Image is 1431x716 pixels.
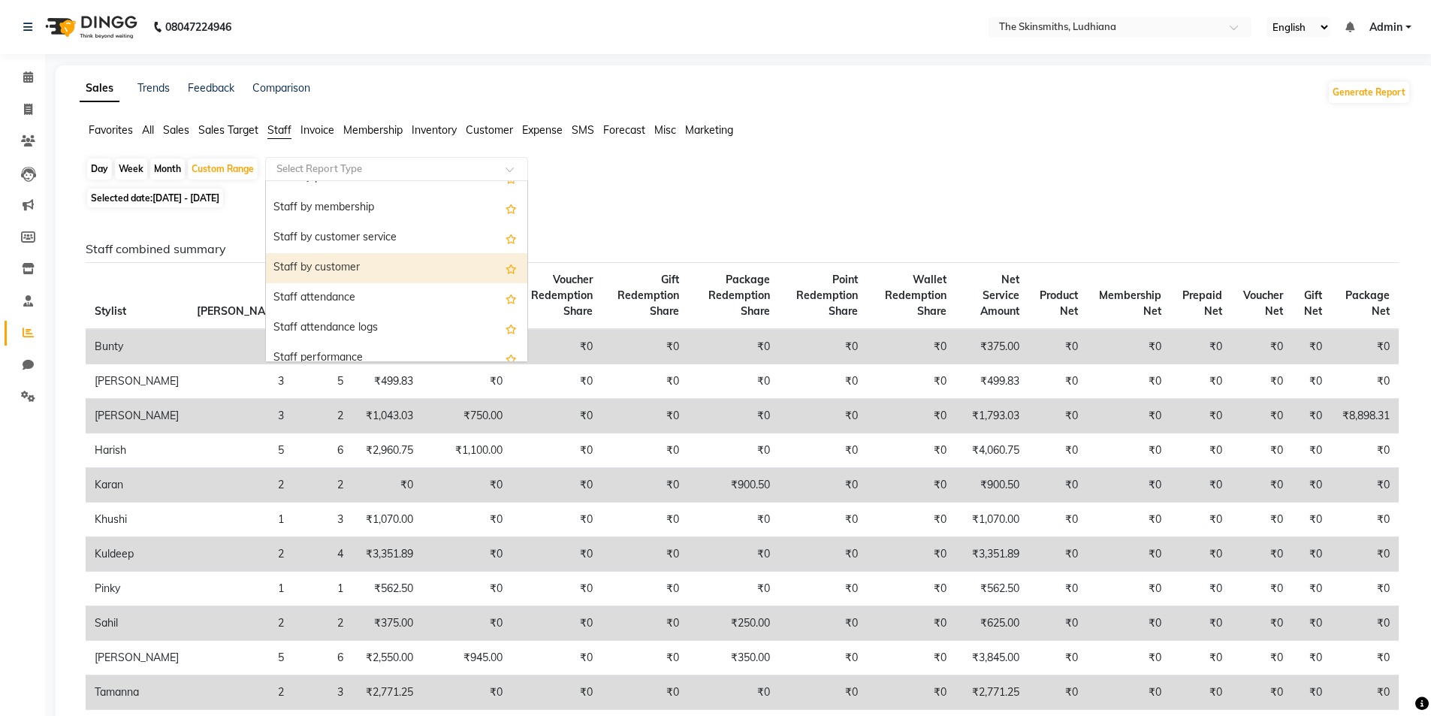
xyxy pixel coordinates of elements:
td: ₹0 [1292,364,1331,399]
span: Gift Net [1304,289,1322,318]
span: Forecast [603,123,645,137]
td: ₹0 [779,675,867,710]
a: Trends [137,81,170,95]
td: ₹0 [602,572,689,606]
td: ₹0 [1331,537,1399,572]
div: Staff by membership [266,193,527,223]
td: ₹0 [422,503,512,537]
td: ₹0 [1170,329,1231,364]
td: ₹0 [1331,503,1399,537]
td: [PERSON_NAME] [86,641,188,675]
td: ₹0 [1087,606,1170,641]
td: ₹0 [1331,468,1399,503]
td: ₹0 [602,503,689,537]
span: Stylist [95,304,126,318]
td: 2 [188,468,293,503]
span: Marketing [685,123,733,137]
td: ₹0 [1231,641,1292,675]
td: ₹0 [1292,675,1331,710]
td: ₹3,845.00 [956,641,1028,675]
td: ₹0 [512,641,602,675]
td: ₹2,550.00 [352,641,422,675]
td: ₹0 [602,434,689,468]
td: ₹0 [1331,329,1399,364]
td: ₹0 [779,434,867,468]
td: ₹0 [422,606,512,641]
span: Staff [267,123,291,137]
td: ₹0 [1292,468,1331,503]
span: Membership [343,123,403,137]
td: 3 [293,503,352,537]
td: ₹0 [1087,399,1170,434]
td: ₹0 [1292,399,1331,434]
td: ₹499.83 [352,364,422,399]
td: ₹0 [1087,537,1170,572]
td: ₹0 [1170,503,1231,537]
td: ₹0 [1231,675,1292,710]
td: ₹0 [1087,503,1170,537]
td: ₹0 [1292,434,1331,468]
td: ₹0 [512,434,602,468]
span: Wallet Redemption Share [885,273,946,318]
td: Bunty [86,329,188,364]
td: ₹0 [602,329,689,364]
td: ₹0 [1170,606,1231,641]
td: ₹0 [512,364,602,399]
td: ₹1,100.00 [422,434,512,468]
td: ₹0 [779,364,867,399]
td: ₹0 [867,468,956,503]
td: ₹0 [867,503,956,537]
td: ₹0 [422,468,512,503]
td: ₹0 [1170,434,1231,468]
td: ₹0 [1170,675,1231,710]
span: Add this report to Favorites List [506,319,517,337]
td: ₹0 [688,364,778,399]
div: Day [87,159,112,180]
td: ₹0 [422,537,512,572]
div: Staff performance [266,343,527,373]
td: ₹0 [1292,503,1331,537]
td: Tamanna [86,675,188,710]
td: ₹0 [1331,675,1399,710]
td: ₹0 [512,675,602,710]
td: ₹375.00 [956,329,1028,364]
td: ₹0 [1292,537,1331,572]
td: ₹0 [422,675,512,710]
td: ₹0 [867,641,956,675]
td: ₹0 [688,503,778,537]
td: ₹8,898.31 [1331,399,1399,434]
span: Sales Target [198,123,258,137]
td: ₹945.00 [422,641,512,675]
div: Staff by customer service [266,223,527,253]
td: ₹250.00 [688,606,778,641]
td: ₹0 [1087,675,1170,710]
td: ₹0 [602,641,689,675]
td: ₹0 [779,641,867,675]
button: Generate Report [1329,82,1409,103]
td: ₹0 [1231,606,1292,641]
td: ₹0 [1231,572,1292,606]
td: ₹900.50 [956,468,1028,503]
td: ₹2,960.75 [352,434,422,468]
ng-dropdown-panel: Options list [265,180,528,362]
td: ₹0 [512,537,602,572]
td: ₹1,070.00 [956,503,1028,537]
td: ₹0 [779,468,867,503]
span: Prepaid Net [1182,289,1222,318]
td: ₹0 [867,606,956,641]
td: ₹0 [352,468,422,503]
td: ₹0 [688,434,778,468]
td: 5 [293,364,352,399]
img: logo [38,6,141,48]
td: 5 [188,641,293,675]
td: ₹0 [1331,434,1399,468]
td: ₹0 [1028,537,1088,572]
td: ₹0 [688,537,778,572]
td: ₹0 [867,399,956,434]
span: [PERSON_NAME] [197,304,284,318]
div: Staff attendance logs [266,313,527,343]
td: ₹0 [1028,434,1088,468]
td: ₹1,070.00 [352,503,422,537]
td: ₹0 [1028,675,1088,710]
span: All [142,123,154,137]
